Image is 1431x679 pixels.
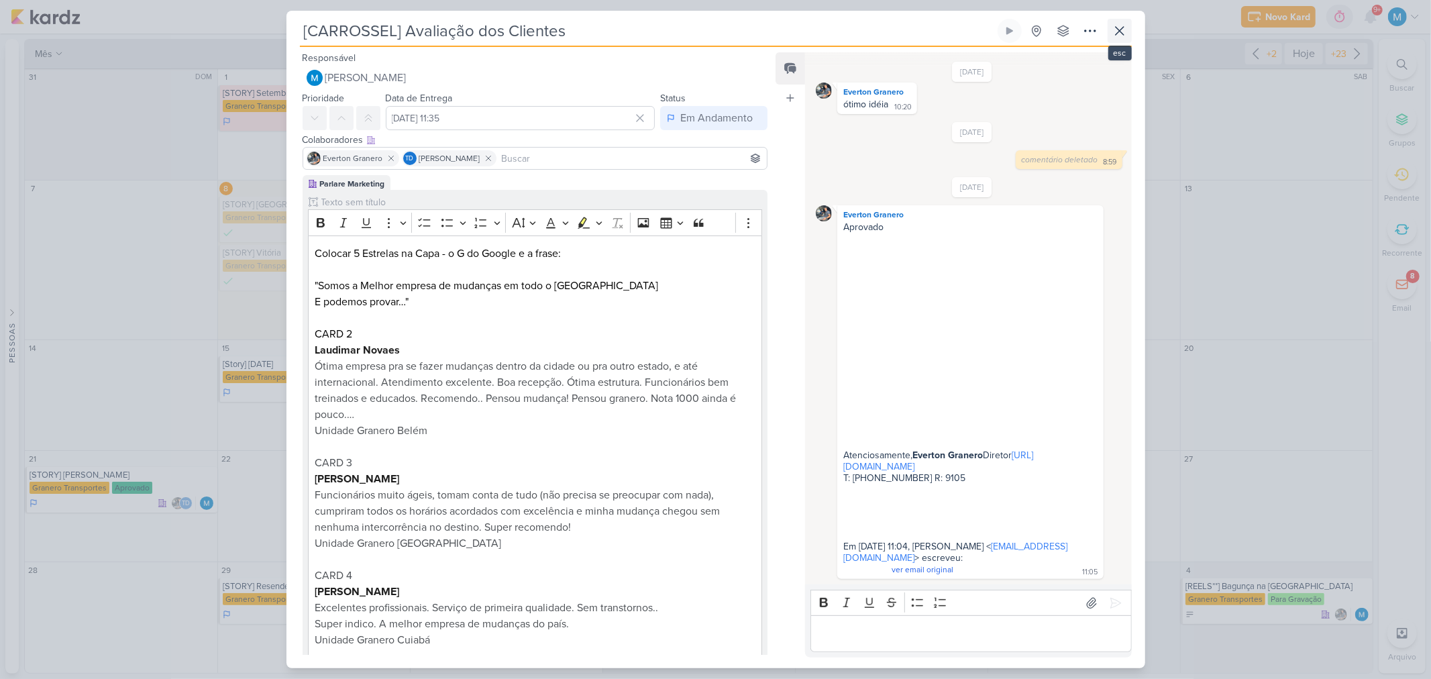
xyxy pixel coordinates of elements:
[315,456,352,470] span: CARD 3
[315,294,755,310] p: E podemos provar…"
[315,633,430,647] span: Unidade Granero Cuiabá
[419,152,480,164] span: [PERSON_NAME]
[320,178,385,190] div: Parlare Marketing
[843,221,1067,575] span: Aprovado Atenciosamente, Diretor T: [PHONE_NUMBER] R: 9105 Em [DATE] 11:04, [PERSON_NAME] < > esc...
[840,208,1100,221] div: Everton Granero
[315,617,569,631] span: Super indico. A melhor empresa de mudanças do país.
[843,450,1033,472] a: [URL][DOMAIN_NAME]
[315,585,399,598] a: [PERSON_NAME]
[315,488,720,534] span: Funcionários muito ágeis, tomam conta de tudo (não precisa se preocupar com nada), cumpriram todo...
[816,205,832,221] img: Everton Granero
[325,70,407,86] span: [PERSON_NAME]
[499,150,765,166] input: Buscar
[323,152,383,164] span: Everton Granero
[307,152,321,165] img: Everton Granero
[1108,46,1132,60] div: esc
[1104,157,1117,168] div: 8:59
[403,152,417,165] div: Thais de carvalho
[303,66,768,90] button: [PERSON_NAME]
[315,537,501,550] span: Unidade Granero [GEOGRAPHIC_DATA]
[303,133,768,147] div: Colaboradores
[300,19,995,43] input: Kard Sem Título
[315,344,400,357] a: Laudimar Novaes
[386,93,453,104] label: Data de Entrega
[315,472,399,486] a: [PERSON_NAME]
[386,106,655,130] input: Select a date
[912,450,983,461] b: Everton Granero
[315,246,755,262] p: Colocar 5 Estrelas na Capa - o G do Google e a frase:
[892,565,953,574] span: ver email original
[303,52,356,64] label: Responsável
[1022,155,1098,164] span: comentário deletado
[315,278,755,294] p: "Somos a Melhor empresa de mudanças em todo o [GEOGRAPHIC_DATA]
[810,590,1131,616] div: Editor toolbar
[307,70,323,86] img: MARIANA MIRANDA
[319,195,763,209] input: Texto sem título
[1083,567,1098,578] div: 11:05
[843,541,1067,564] a: [EMAIL_ADDRESS][DOMAIN_NAME]
[315,360,736,421] span: Ótima empresa pra se fazer mudanças dentro da cidade ou pra outro estado, e até internacional. At...
[843,99,888,110] div: ótimo idéia
[810,615,1131,652] div: Editor editing area: main
[840,85,914,99] div: Everton Granero
[894,102,912,113] div: 10:20
[315,326,755,342] p: CARD 2
[680,110,753,126] div: Em Andamento
[315,601,658,615] span: Excelentes profissionais. Serviço de primeira qualidade. Sem transtornos..
[315,424,427,437] span: Unidade Granero Belém
[816,83,832,99] img: Everton Granero
[308,209,763,236] div: Editor toolbar
[406,156,414,162] p: Td
[315,569,352,582] span: CARD 4
[660,93,686,104] label: Status
[303,93,345,104] label: Prioridade
[1004,25,1015,36] div: Ligar relógio
[660,106,767,130] button: Em Andamento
